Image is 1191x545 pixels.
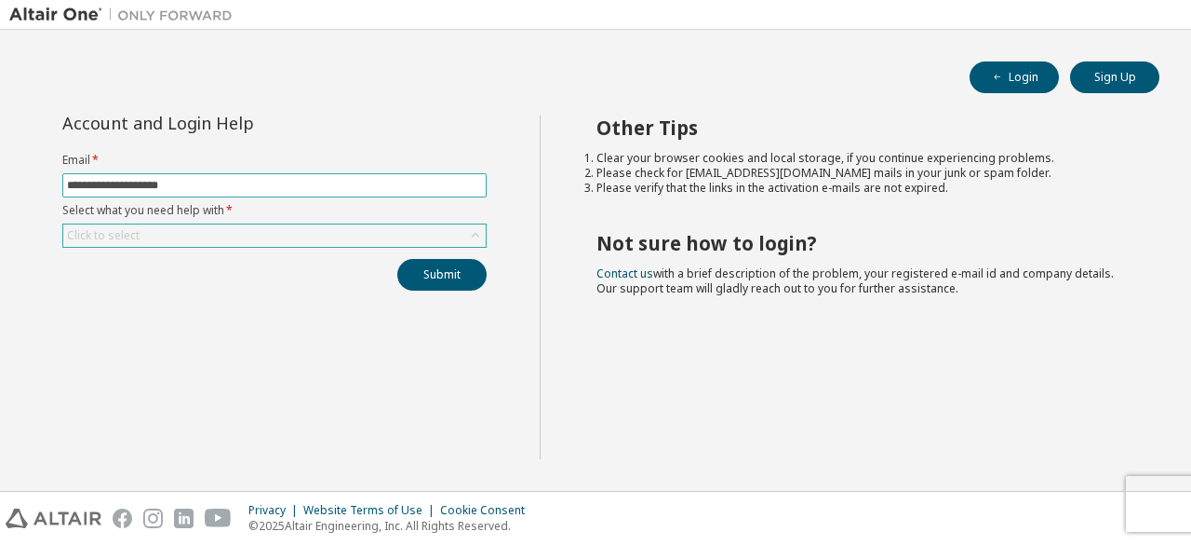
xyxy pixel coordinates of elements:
[67,228,140,243] div: Click to select
[596,266,653,281] a: Contact us
[596,166,1127,181] li: Please check for [EMAIL_ADDRESS][DOMAIN_NAME] mails in your junk or spam folder.
[596,181,1127,196] li: Please verify that the links in the activation e-mails are not expired.
[143,509,163,528] img: instagram.svg
[9,6,242,24] img: Altair One
[62,153,487,168] label: Email
[63,225,486,247] div: Click to select
[397,259,487,291] button: Submit
[596,266,1114,296] span: with a brief description of the problem, your registered e-mail id and company details. Our suppo...
[596,151,1127,166] li: Clear your browser cookies and local storage, if you continue experiencing problems.
[970,61,1059,93] button: Login
[248,503,303,518] div: Privacy
[596,231,1127,255] h2: Not sure how to login?
[440,503,536,518] div: Cookie Consent
[205,509,232,528] img: youtube.svg
[6,509,101,528] img: altair_logo.svg
[62,203,487,218] label: Select what you need help with
[1070,61,1159,93] button: Sign Up
[113,509,132,528] img: facebook.svg
[174,509,194,528] img: linkedin.svg
[596,116,1127,140] h2: Other Tips
[248,518,536,534] p: © 2025 Altair Engineering, Inc. All Rights Reserved.
[62,116,402,130] div: Account and Login Help
[303,503,440,518] div: Website Terms of Use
